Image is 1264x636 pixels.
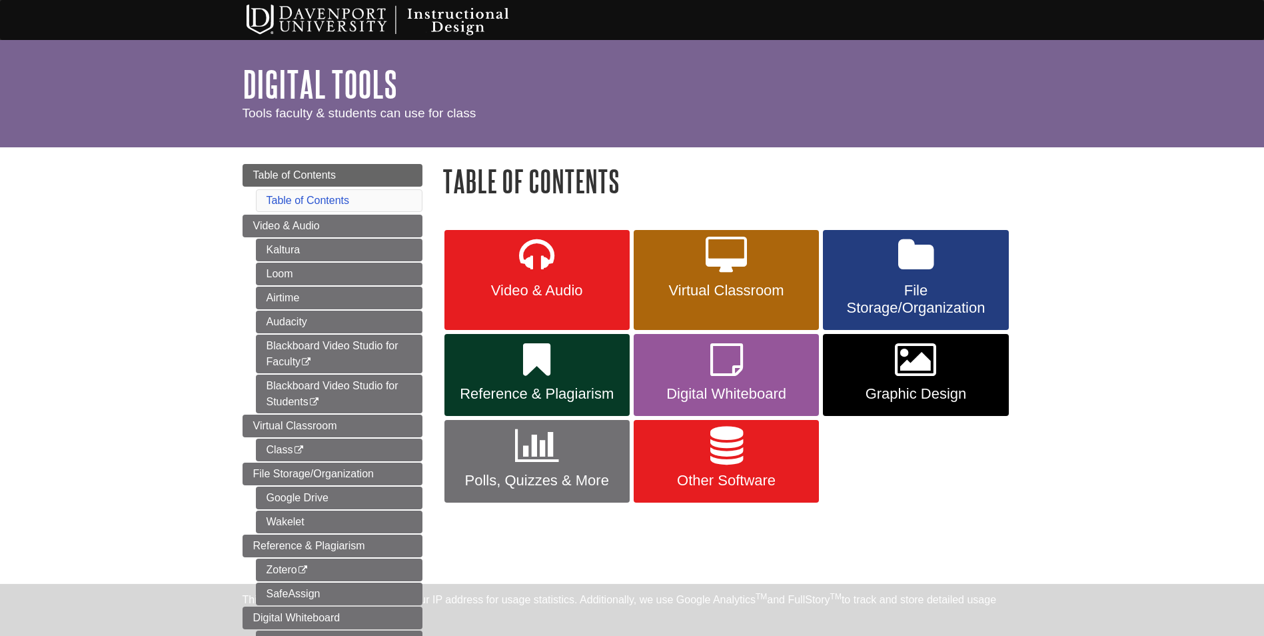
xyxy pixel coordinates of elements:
a: Blackboard Video Studio for Faculty [256,335,422,373]
a: Airtime [256,287,422,309]
a: File Storage/Organization [823,230,1008,330]
img: Davenport University Instructional Design [236,3,556,37]
sup: TM [756,592,767,601]
a: Kaltura [256,239,422,261]
h1: Table of Contents [442,164,1022,198]
a: File Storage/Organization [243,463,422,485]
a: SafeAssign [256,583,422,605]
span: File Storage/Organization [253,468,374,479]
div: This site uses cookies and records your IP address for usage statistics. Additionally, we use Goo... [243,592,1022,628]
a: Wakelet [256,511,422,533]
span: File Storage/Organization [833,282,998,317]
span: Reference & Plagiarism [454,385,620,403]
a: Reference & Plagiarism [444,334,630,417]
a: Digital Whiteboard [634,334,819,417]
a: Class [256,439,422,461]
sup: TM [830,592,842,601]
a: Audacity [256,311,422,333]
span: Tools faculty & students can use for class [243,106,476,120]
span: Virtual Classroom [253,420,337,431]
a: Graphic Design [823,334,1008,417]
span: Table of Contents [253,169,336,181]
a: Digital Whiteboard [243,607,422,629]
i: This link opens in a new window [293,446,305,455]
a: Zotero [256,559,422,581]
span: Graphic Design [833,385,998,403]
span: Digital Whiteboard [253,612,340,623]
i: This link opens in a new window [297,566,309,575]
i: This link opens in a new window [301,358,312,367]
a: Other Software [634,420,819,503]
span: Video & Audio [454,282,620,299]
span: Digital Whiteboard [644,385,809,403]
a: Blackboard Video Studio for Students [256,375,422,413]
a: Google Drive [256,487,422,509]
span: Reference & Plagiarism [253,540,365,551]
span: Polls, Quizzes & More [454,472,620,489]
a: Virtual Classroom [634,230,819,330]
a: Digital Tools [243,63,397,105]
span: Other Software [644,472,809,489]
i: This link opens in a new window [309,398,320,407]
span: Video & Audio [253,220,320,231]
a: Table of Contents [243,164,422,187]
a: Video & Audio [243,215,422,237]
a: Video & Audio [444,230,630,330]
a: Table of Contents [267,195,350,206]
a: Reference & Plagiarism [243,535,422,557]
a: Polls, Quizzes & More [444,420,630,503]
span: Virtual Classroom [644,282,809,299]
a: Virtual Classroom [243,415,422,437]
a: Loom [256,263,422,285]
